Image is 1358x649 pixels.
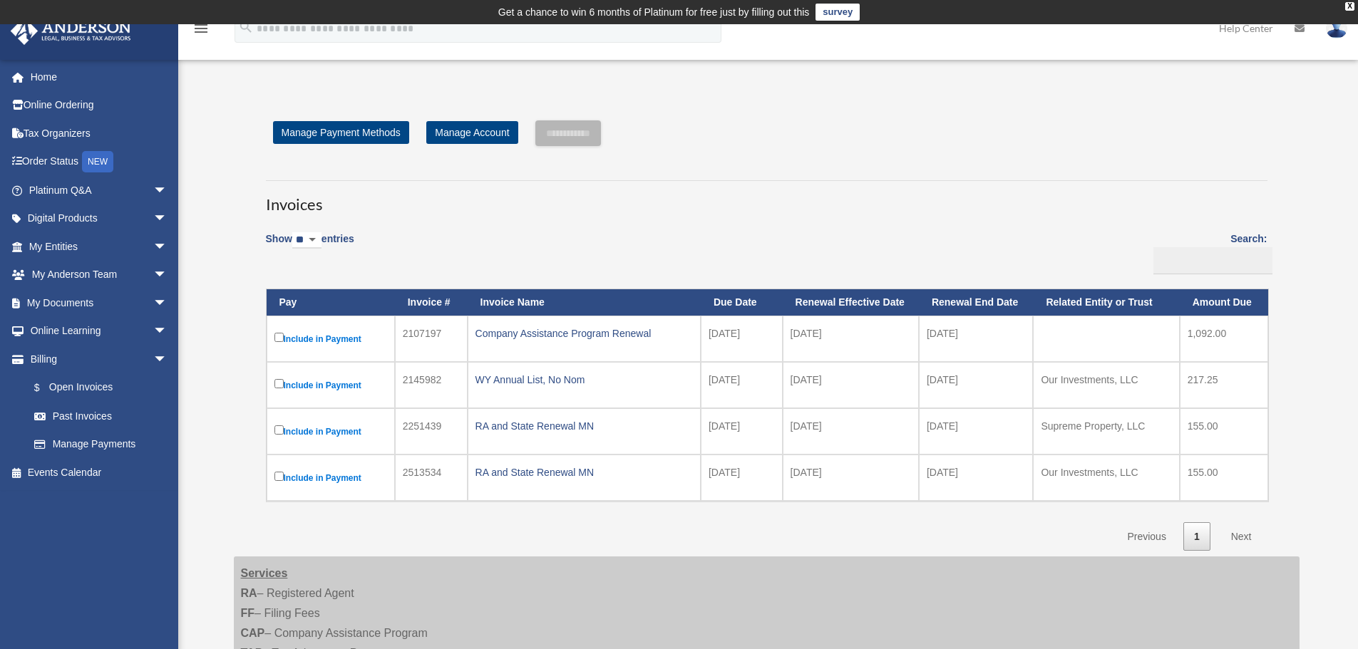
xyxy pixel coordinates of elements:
td: [DATE] [919,455,1034,501]
td: [DATE] [783,316,919,362]
span: arrow_drop_down [153,232,182,261]
a: Home [10,63,189,91]
a: Next [1220,522,1262,551]
th: Renewal Effective Date: activate to sort column ascending [783,289,919,316]
td: 2145982 [395,362,468,408]
span: $ [42,379,49,397]
input: Include in Payment [274,379,284,388]
td: [DATE] [701,316,783,362]
input: Search: [1153,247,1272,274]
td: [DATE] [919,362,1034,408]
img: User Pic [1326,18,1347,38]
td: [DATE] [919,408,1034,455]
div: WY Annual List, No Nom [475,370,693,390]
th: Invoice Name: activate to sort column ascending [468,289,701,316]
td: [DATE] [783,408,919,455]
a: $Open Invoices [20,373,175,403]
a: My Documentsarrow_drop_down [10,289,189,317]
span: arrow_drop_down [153,261,182,290]
td: 155.00 [1180,408,1268,455]
td: 217.25 [1180,362,1268,408]
span: arrow_drop_down [153,204,182,234]
div: Get a chance to win 6 months of Platinum for free just by filling out this [498,4,810,21]
div: close [1345,2,1354,11]
div: RA and State Renewal MN [475,462,693,482]
a: Digital Productsarrow_drop_down [10,204,189,233]
th: Due Date: activate to sort column ascending [701,289,783,316]
img: Anderson Advisors Platinum Portal [6,17,135,45]
a: Online Ordering [10,91,189,120]
td: [DATE] [701,362,783,408]
a: Online Learningarrow_drop_down [10,317,189,346]
label: Search: [1148,230,1267,274]
a: Manage Account [426,121,518,144]
td: [DATE] [919,316,1034,362]
td: [DATE] [783,455,919,501]
a: Tax Organizers [10,119,189,147]
td: 1,092.00 [1180,316,1268,362]
td: Our Investments, LLC [1033,362,1179,408]
select: Showentries [292,232,322,249]
strong: RA [241,587,257,599]
td: 2251439 [395,408,468,455]
a: Manage Payments [20,430,182,459]
strong: CAP [241,627,265,639]
strong: Services [241,567,288,579]
td: [DATE] [701,408,783,455]
span: arrow_drop_down [153,176,182,205]
div: NEW [82,151,113,172]
i: search [238,19,254,35]
td: [DATE] [701,455,783,501]
th: Invoice #: activate to sort column ascending [395,289,468,316]
a: Billingarrow_drop_down [10,345,182,373]
input: Include in Payment [274,333,284,342]
div: Company Assistance Program Renewal [475,323,693,343]
td: Supreme Property, LLC [1033,408,1179,455]
a: My Entitiesarrow_drop_down [10,232,189,261]
a: 1 [1183,522,1210,551]
strong: FF [241,607,255,619]
label: Include in Payment [274,469,387,487]
a: Order StatusNEW [10,147,189,177]
a: Previous [1116,522,1176,551]
a: menu [192,25,210,37]
a: survey [816,4,860,21]
label: Show entries [266,230,354,263]
label: Include in Payment [274,376,387,394]
td: 2107197 [395,316,468,362]
th: Amount Due: activate to sort column ascending [1180,289,1268,316]
input: Include in Payment [274,425,284,435]
td: 155.00 [1180,455,1268,501]
input: Include in Payment [274,472,284,481]
a: Events Calendar [10,458,189,487]
th: Renewal End Date: activate to sort column ascending [919,289,1034,316]
i: menu [192,20,210,37]
td: 2513534 [395,455,468,501]
a: Platinum Q&Aarrow_drop_down [10,176,189,204]
label: Include in Payment [274,422,387,440]
span: arrow_drop_down [153,289,182,318]
a: Past Invoices [20,402,182,430]
td: Our Investments, LLC [1033,455,1179,501]
div: RA and State Renewal MN [475,416,693,436]
h3: Invoices [266,180,1267,216]
a: Manage Payment Methods [273,121,409,144]
td: [DATE] [783,362,919,408]
label: Include in Payment [274,330,387,348]
th: Pay: activate to sort column descending [267,289,395,316]
th: Related Entity or Trust: activate to sort column ascending [1033,289,1179,316]
span: arrow_drop_down [153,345,182,374]
a: My Anderson Teamarrow_drop_down [10,261,189,289]
span: arrow_drop_down [153,317,182,346]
